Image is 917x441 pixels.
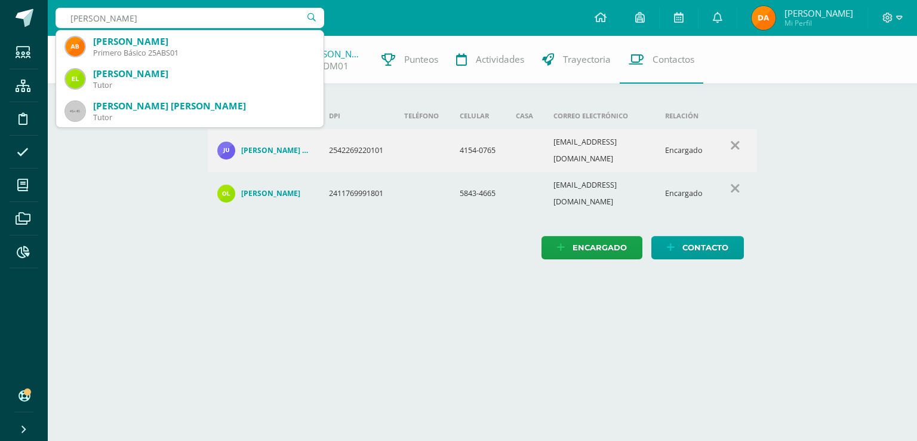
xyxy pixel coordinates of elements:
[656,172,714,215] td: Encargado
[404,53,438,66] span: Punteos
[241,146,310,155] h4: [PERSON_NAME] De [PERSON_NAME]
[563,53,611,66] span: Trayectoria
[93,112,314,122] div: Tutor
[93,100,314,112] div: [PERSON_NAME] [PERSON_NAME]
[656,103,714,129] th: Relación
[395,103,450,129] th: Teléfono
[544,129,656,172] td: [EMAIL_ADDRESS][DOMAIN_NAME]
[682,237,728,259] span: Contacto
[544,103,656,129] th: Correo electrónico
[541,236,642,259] a: Encargado
[506,103,544,129] th: Casa
[651,236,744,259] a: Contacto
[304,60,349,72] a: 23MDM01
[217,185,310,203] a: [PERSON_NAME]
[241,189,300,198] h4: [PERSON_NAME]
[304,48,364,60] a: [PERSON_NAME] de
[217,185,235,203] img: 8543431750540df993ccd2a701a9a48a.png
[66,102,85,121] img: 45x45
[447,36,533,84] a: Actividades
[319,129,395,172] td: 2542269220101
[93,80,314,90] div: Tutor
[752,6,776,30] img: 82a5943632aca8211823fb2e9800a6c1.png
[93,68,314,80] div: [PERSON_NAME]
[93,35,314,48] div: [PERSON_NAME]
[784,7,853,19] span: [PERSON_NAME]
[450,172,507,215] td: 5843-4665
[66,37,85,56] img: 74fc35790c44acfc5d60ed2328dfdc7b.png
[319,103,395,129] th: DPI
[373,36,447,84] a: Punteos
[450,129,507,172] td: 4154-0765
[784,18,853,28] span: Mi Perfil
[217,142,310,160] a: [PERSON_NAME] De [PERSON_NAME]
[217,142,235,160] img: 683de02c7238d8d1850028ff0c449deb.png
[56,8,324,28] input: Busca un usuario...
[653,53,694,66] span: Contactos
[66,69,85,88] img: fd6303a77d315ee4881c84e9f9cffbe4.png
[620,36,703,84] a: Contactos
[450,103,507,129] th: Celular
[656,129,714,172] td: Encargado
[533,36,620,84] a: Trayectoria
[93,48,314,58] div: Primero Básico 25ABS01
[573,237,627,259] span: Encargado
[319,172,395,215] td: 2411769991801
[544,172,656,215] td: [EMAIL_ADDRESS][DOMAIN_NAME]
[476,53,524,66] span: Actividades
